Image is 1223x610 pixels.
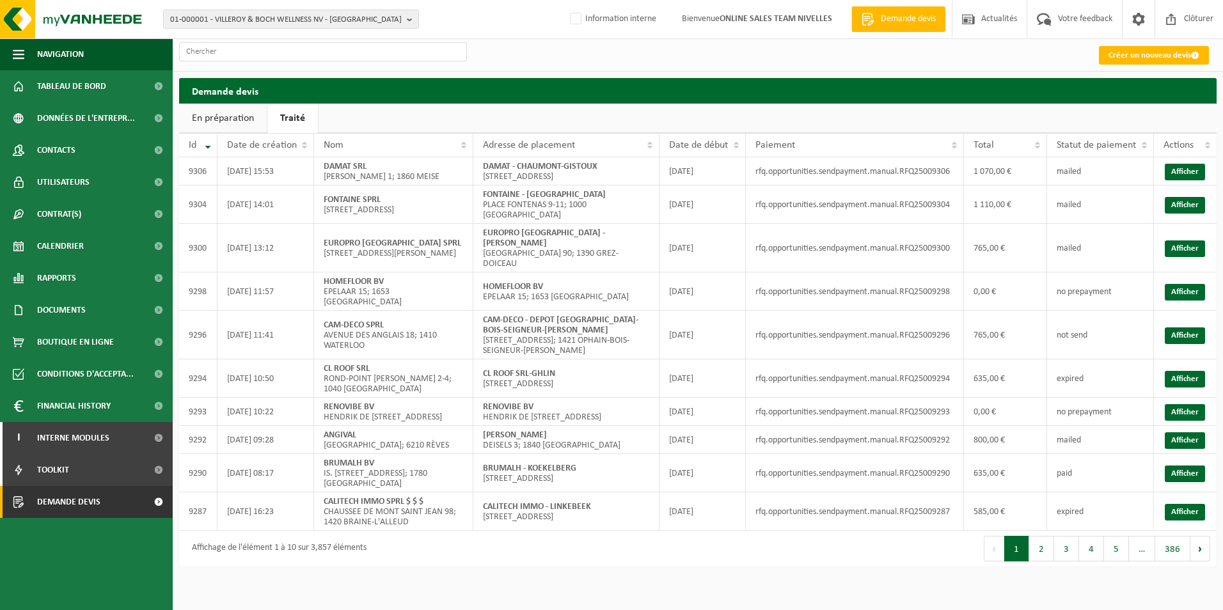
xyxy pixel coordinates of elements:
[163,10,419,29] button: 01-000001 - VILLEROY & BOCH WELLNESS NV - [GEOGRAPHIC_DATA]
[37,390,111,422] span: Financial History
[746,185,964,224] td: rfq.opportunities.sendpayment.manual.RFQ25009304
[217,185,314,224] td: [DATE] 14:01
[473,359,659,398] td: [STREET_ADDRESS]
[314,454,473,492] td: IS. [STREET_ADDRESS]; 1780 [GEOGRAPHIC_DATA]
[659,426,746,454] td: [DATE]
[179,42,467,61] input: Chercher
[1057,167,1081,176] span: mailed
[179,157,217,185] td: 9306
[324,497,423,506] strong: CALITECH IMMO SPRL $ $ $
[483,402,533,412] strong: RENOVIBE BV
[314,426,473,454] td: [GEOGRAPHIC_DATA]; 6210 RÈVES
[37,134,75,166] span: Contacts
[473,272,659,311] td: EPELAAR 15; 1653 [GEOGRAPHIC_DATA]
[1165,371,1205,387] a: Afficher
[37,486,100,518] span: Demande devis
[314,311,473,359] td: AVENUE DES ANGLAIS 18; 1410 WATERLOO
[179,104,267,133] a: En préparation
[1165,432,1205,449] a: Afficher
[37,102,135,134] span: Données de l'entrepr...
[1057,407,1112,417] span: no prepayment
[746,224,964,272] td: rfq.opportunities.sendpayment.manual.RFQ25009300
[217,398,314,426] td: [DATE] 10:22
[13,422,24,454] span: I
[179,492,217,531] td: 9287
[37,166,90,198] span: Utilisateurs
[964,398,1047,426] td: 0,00 €
[179,426,217,454] td: 9292
[324,162,367,171] strong: DAMAT SRL
[267,104,318,133] a: Traité
[746,454,964,492] td: rfq.opportunities.sendpayment.manual.RFQ25009290
[483,162,597,171] strong: DAMAT - CHAUMONT-GISTOUX
[964,492,1047,531] td: 585,00 €
[217,492,314,531] td: [DATE] 16:23
[746,157,964,185] td: rfq.opportunities.sendpayment.manual.RFQ25009306
[1057,374,1084,384] span: expired
[1079,536,1104,561] button: 4
[659,492,746,531] td: [DATE]
[179,185,217,224] td: 9304
[1029,536,1054,561] button: 2
[659,454,746,492] td: [DATE]
[964,311,1047,359] td: 765,00 €
[1057,507,1084,517] span: expired
[964,185,1047,224] td: 1 110,00 €
[37,294,86,326] span: Documents
[964,426,1047,454] td: 800,00 €
[483,464,576,473] strong: BRUMALH - KOEKELBERG
[473,426,659,454] td: DEISELS 3; 1840 [GEOGRAPHIC_DATA]
[1165,240,1205,257] a: Afficher
[217,359,314,398] td: [DATE] 10:50
[37,262,76,294] span: Rapports
[314,185,473,224] td: [STREET_ADDRESS]
[746,359,964,398] td: rfq.opportunities.sendpayment.manual.RFQ25009294
[964,359,1047,398] td: 635,00 €
[1057,435,1081,445] span: mailed
[314,359,473,398] td: ROND-POINT [PERSON_NAME] 2-4; 1040 [GEOGRAPHIC_DATA]
[324,458,374,468] strong: BRUMALH BV
[324,402,374,412] strong: RENOVIBE BV
[964,157,1047,185] td: 1 070,00 €
[217,311,314,359] td: [DATE] 11:41
[1004,536,1029,561] button: 1
[473,492,659,531] td: [STREET_ADDRESS]
[324,364,370,373] strong: CL ROOF SRL
[984,536,1004,561] button: Previous
[324,277,384,286] strong: HOMEFLOOR BV
[483,190,606,199] strong: FONTAINE - [GEOGRAPHIC_DATA]
[1165,465,1205,482] a: Afficher
[314,492,473,531] td: CHAUSSEE DE MONT SAINT JEAN 98; 1420 BRAINE-L'ALLEUD
[1057,469,1072,478] span: paid
[1057,200,1081,210] span: mailed
[1165,327,1205,344] a: Afficher
[217,157,314,185] td: [DATE] 15:53
[1165,404,1205,421] a: Afficher
[37,358,134,390] span: Conditions d'accepta...
[746,492,964,531] td: rfq.opportunities.sendpayment.manual.RFQ25009287
[755,140,795,150] span: Paiement
[659,224,746,272] td: [DATE]
[227,140,297,150] span: Date de création
[483,228,605,248] strong: EUROPRO [GEOGRAPHIC_DATA] - [PERSON_NAME]
[746,398,964,426] td: rfq.opportunities.sendpayment.manual.RFQ25009293
[37,454,69,486] span: Toolkit
[1155,536,1190,561] button: 386
[179,454,217,492] td: 9290
[179,78,1217,103] h2: Demande devis
[217,272,314,311] td: [DATE] 11:57
[483,502,591,512] strong: CALITECH IMMO - LINKEBEEK
[659,272,746,311] td: [DATE]
[964,454,1047,492] td: 635,00 €
[37,230,84,262] span: Calendrier
[1057,287,1112,297] span: no prepayment
[37,198,81,230] span: Contrat(s)
[37,70,106,102] span: Tableau de bord
[567,10,656,29] label: Information interne
[659,311,746,359] td: [DATE]
[1054,536,1079,561] button: 3
[217,426,314,454] td: [DATE] 09:28
[964,272,1047,311] td: 0,00 €
[1164,140,1194,150] span: Actions
[217,454,314,492] td: [DATE] 08:17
